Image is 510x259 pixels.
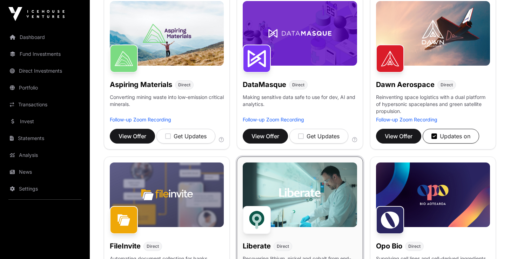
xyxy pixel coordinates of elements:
[110,206,138,234] img: FileInvite
[243,45,271,73] img: DataMasque
[156,129,215,144] button: Get Updates
[110,80,172,89] h1: Aspiring Materials
[110,241,141,251] h1: FileInvite
[376,162,490,227] img: Opo-Bio-Banner.jpg
[165,132,207,140] div: Get Updates
[6,131,84,146] a: Statements
[243,241,271,251] h1: Liberate
[376,117,437,122] a: Follow-up Zoom Recording
[243,129,288,144] button: View Offer
[243,1,357,66] img: DataMasque-Banner.jpg
[6,29,84,45] a: Dashboard
[119,132,146,140] span: View Offer
[243,80,286,89] h1: DataMasque
[423,129,479,144] button: Updates on
[6,97,84,112] a: Transactions
[6,63,84,79] a: Direct Investments
[147,244,159,249] span: Direct
[431,132,470,140] div: Updates on
[376,206,404,234] img: Opo Bio
[376,94,490,116] p: Reinventing space logistics with a dual platform of hypersonic spaceplanes and green satellite pr...
[376,80,435,89] h1: Dawn Aerospace
[376,1,490,66] img: Dawn-Banner.jpg
[110,117,171,122] a: Follow-up Zoom Recording
[385,132,412,140] span: View Offer
[475,225,510,259] iframe: Chat Widget
[6,181,84,197] a: Settings
[243,162,357,227] img: Liberate-Banner.jpg
[441,82,453,88] span: Direct
[178,82,190,88] span: Direct
[408,244,421,249] span: Direct
[6,80,84,95] a: Portfolio
[110,129,155,144] button: View Offer
[6,114,84,129] a: Invest
[376,241,402,251] h1: Opo Bio
[243,117,304,122] a: Follow-up Zoom Recording
[251,132,279,140] span: View Offer
[292,82,304,88] span: Direct
[289,129,348,144] button: Get Updates
[110,45,138,73] img: Aspiring Materials
[6,147,84,163] a: Analysis
[376,45,404,73] img: Dawn Aerospace
[243,206,271,234] img: Liberate
[243,94,357,116] p: Making sensitive data safe to use for dev, AI and analytics.
[376,129,421,144] button: View Offer
[298,132,340,140] div: Get Updates
[6,164,84,180] a: News
[110,1,224,66] img: Aspiring-Banner.jpg
[110,94,224,116] p: Converting mining waste into low-emission critical minerals.
[8,7,65,21] img: Icehouse Ventures Logo
[110,162,224,227] img: File-Invite-Banner.jpg
[6,46,84,62] a: Fund Investments
[277,244,289,249] span: Direct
